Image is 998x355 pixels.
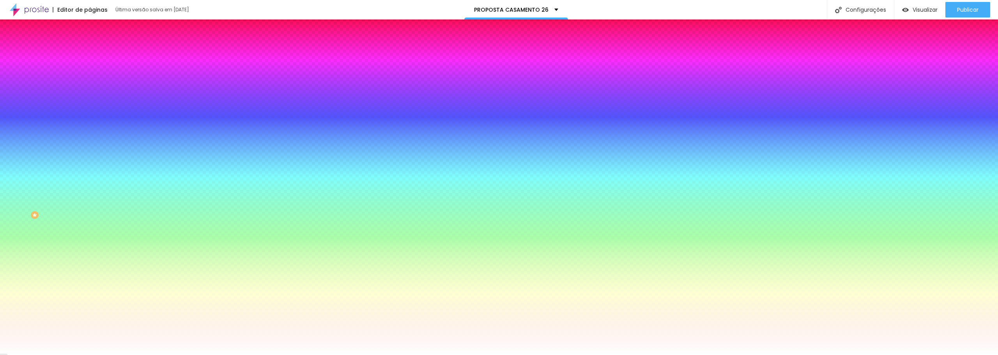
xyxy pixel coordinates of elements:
span: Publicar [957,7,979,13]
div: Última versão salva em [DATE] [115,7,205,12]
div: Editor de páginas [53,7,108,12]
p: PROPOSTA CASAMENTO 26 [474,7,549,12]
span: Visualizar [913,7,938,13]
button: Visualizar [894,2,945,18]
img: Icone [835,7,842,13]
img: view-1.svg [902,7,909,13]
button: Publicar [945,2,990,18]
